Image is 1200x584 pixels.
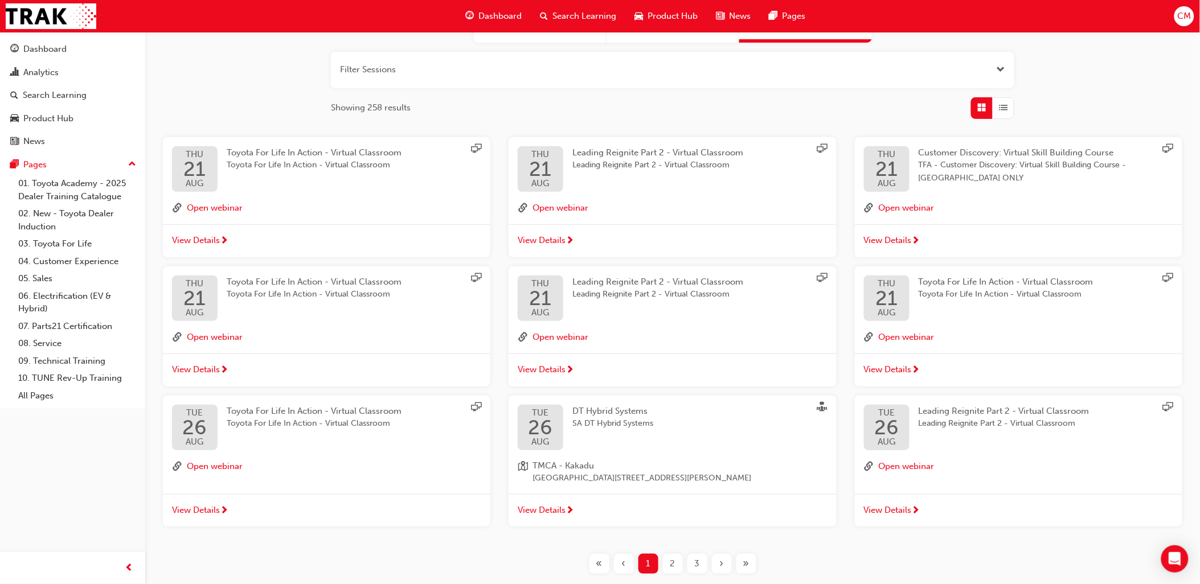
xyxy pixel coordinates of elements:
a: THU21AUGToyota For Life In Action - Virtual ClassroomToyota For Life In Action - Virtual Classroom [172,275,481,321]
button: Open webinar [187,330,243,345]
span: link-icon [172,201,182,216]
span: 26 [183,417,207,438]
div: News [23,135,45,148]
span: Customer Discovery: Virtual Skill Building Course [919,147,1114,158]
button: Open webinar [879,459,935,474]
button: Page 3 [685,554,710,574]
a: View Details [855,224,1182,257]
span: up-icon [128,157,136,172]
a: News [5,131,141,152]
span: [GEOGRAPHIC_DATA][STREET_ADDRESS][PERSON_NAME] [533,472,751,485]
span: Open the filter [997,63,1005,76]
span: AUG [875,179,898,188]
span: View Details [518,504,566,517]
button: Open webinar [533,201,588,216]
span: 21 [184,288,206,309]
a: 10. TUNE Rev-Up Training [14,369,141,387]
a: Product Hub [5,108,141,129]
span: next-icon [220,236,228,246]
span: » [743,557,750,570]
span: AUG [529,438,553,446]
span: next-icon [912,365,920,376]
button: THU21AUGLeading Reignite Part 2 - Virtual ClassroomLeading Reignite Part 2 - Virtual Classroomlin... [509,266,836,386]
button: THU21AUGToyota For Life In Action - Virtual ClassroomToyota For Life In Action - Virtual Classroo... [163,266,490,386]
button: TUE26AUGToyota For Life In Action - Virtual ClassroomToyota For Life In Action - Virtual Classroo... [163,396,490,527]
span: 21 [530,288,552,309]
a: All Pages [14,387,141,405]
a: TUE26AUGToyota For Life In Action - Virtual ClassroomToyota For Life In Action - Virtual Classroom [172,405,481,450]
span: link-icon [172,459,182,474]
button: Page 1 [636,554,661,574]
span: Leading Reignite Part 2 - Virtual Classroom [572,277,743,287]
a: Trak [6,3,96,29]
span: View Details [172,504,220,517]
span: chart-icon [10,68,19,78]
span: THU [184,279,206,288]
button: Open webinar [533,330,588,345]
button: TUE26AUGDT Hybrid SystemsSA DT Hybrid Systemslocation-iconTMCA - Kakadu[GEOGRAPHIC_DATA][STREET_A... [509,396,836,527]
button: Page 2 [661,554,685,574]
a: View Details [509,224,836,257]
span: Leading Reignite Part 2 - Virtual Classroom [572,288,743,301]
button: Open webinar [879,201,935,216]
span: news-icon [716,9,724,23]
div: Analytics [23,66,59,79]
span: search-icon [540,9,548,23]
span: THU [875,279,898,288]
span: 1 [646,557,650,570]
span: Leading Reignite Part 2 - Virtual Classroom [572,159,743,172]
span: › [720,557,724,570]
a: guage-iconDashboard [456,5,531,28]
span: 26 [874,417,899,438]
span: sessionType_ONLINE_URL-icon [817,273,828,285]
span: Leading Reignite Part 2 - Virtual Classroom [572,147,743,158]
span: List [1000,101,1008,114]
button: Open webinar [879,330,935,345]
span: Dashboard [478,10,522,23]
a: Analytics [5,62,141,83]
span: Showing 258 results [331,101,411,114]
button: THU21AUGLeading Reignite Part 2 - Virtual ClassroomLeading Reignite Part 2 - Virtual Classroomlin... [509,137,836,257]
div: Search Learning [23,89,87,102]
span: prev-icon [125,561,134,575]
div: Open Intercom Messenger [1161,545,1189,573]
span: 3 [695,557,700,570]
span: AUG [530,179,552,188]
span: link-icon [864,330,874,345]
a: THU21AUGToyota For Life In Action - Virtual ClassroomToyota For Life In Action - Virtual Classroom [172,146,481,192]
span: THU [184,150,206,159]
button: Pages [5,154,141,175]
a: 01. Toyota Academy - 2025 Dealer Training Catalogue [14,175,141,205]
span: AUG [875,309,898,317]
span: sessionType_ONLINE_URL-icon [471,143,481,156]
a: search-iconSearch Learning [531,5,625,28]
span: Toyota For Life In Action - Virtual Classroom [227,159,402,172]
span: news-icon [10,137,19,147]
span: TFA - Customer Discovery: Virtual Skill Building Course - [GEOGRAPHIC_DATA] ONLY [919,159,1155,184]
span: 21 [530,159,552,179]
button: Open webinar [187,459,243,474]
a: View Details [509,353,836,386]
span: Toyota For Life In Action - Virtual Classroom [227,288,402,301]
span: sessionType_FACE_TO_FACE-icon [817,402,828,414]
span: Leading Reignite Part 2 - Virtual Classroom [919,406,1090,416]
a: 03. Toyota For Life [14,235,141,253]
span: location-icon [518,459,528,485]
span: AUG [874,438,899,446]
span: pages-icon [10,160,19,170]
a: View Details [855,494,1182,527]
button: THU21AUGToyota For Life In Action - Virtual ClassroomToyota For Life In Action - Virtual Classroo... [855,266,1182,386]
a: View Details [163,494,490,527]
span: sessionType_ONLINE_URL-icon [471,273,481,285]
span: AUG [184,309,206,317]
button: TUE26AUGLeading Reignite Part 2 - Virtual ClassroomLeading Reignite Part 2 - Virtual Classroomlin... [855,396,1182,527]
a: THU21AUGToyota For Life In Action - Virtual ClassroomToyota For Life In Action - Virtual Classroom [864,275,1173,321]
span: THU [530,150,552,159]
span: « [596,557,603,570]
span: sessionType_ONLINE_URL-icon [471,402,481,414]
a: 02. New - Toyota Dealer Induction [14,205,141,235]
span: Toyota For Life In Action - Virtual Classroom [227,147,402,158]
button: THU21AUGToyota For Life In Action - Virtual ClassroomToyota For Life In Action - Virtual Classroo... [163,137,490,257]
span: AUG [530,309,552,317]
a: pages-iconPages [760,5,814,28]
